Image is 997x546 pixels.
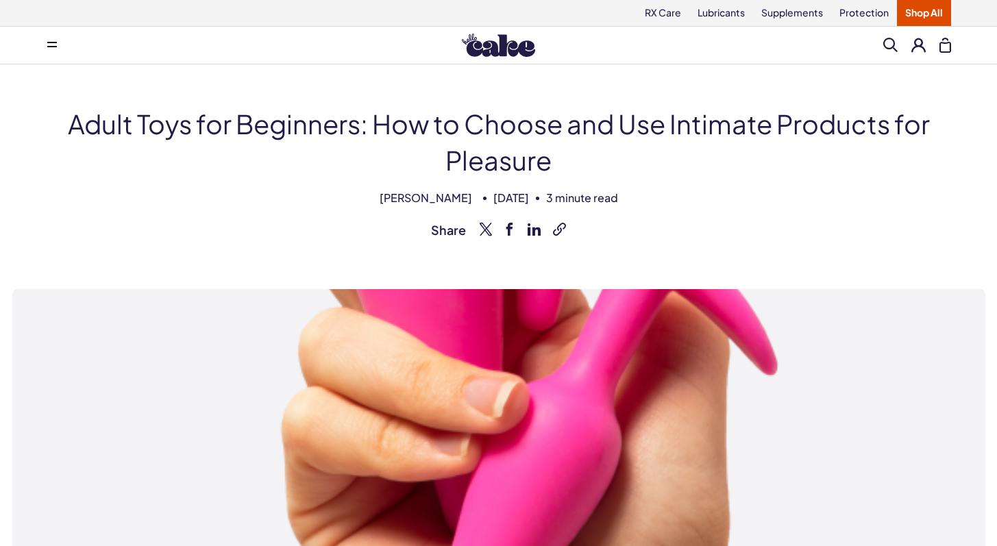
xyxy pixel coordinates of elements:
span: [PERSON_NAME] [380,190,472,206]
span: 3 minute read [546,190,618,206]
img: Hello Cake [462,34,535,57]
h1: Adult Toys for Beginners: How to Choose and Use Intimate Products for Pleasure [47,106,951,178]
span: [DATE] [493,190,529,206]
span: Share [431,222,466,238]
